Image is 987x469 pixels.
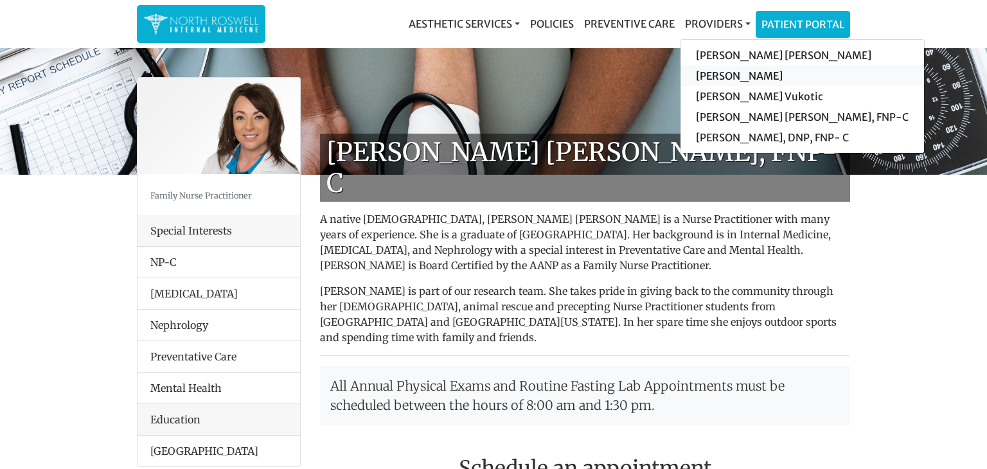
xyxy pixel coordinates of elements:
img: Keela Weeks Leger, FNP-C [138,78,300,174]
li: [GEOGRAPHIC_DATA] [138,436,300,466]
h1: [PERSON_NAME] [PERSON_NAME], FNP-C [320,134,850,202]
li: Preventative Care [138,341,300,373]
li: Nephrology [138,309,300,341]
a: [PERSON_NAME] [PERSON_NAME], FNP-C [680,107,924,127]
p: A native [DEMOGRAPHIC_DATA], [PERSON_NAME] [PERSON_NAME] is a Nurse Practitioner with many years ... [320,211,850,273]
li: Mental Health [138,372,300,404]
img: North Roswell Internal Medicine [143,12,259,37]
p: All Annual Physical Exams and Routine Fasting Lab Appointments must be scheduled between the hour... [320,366,850,425]
p: [PERSON_NAME] is part of our research team. She takes pride in giving back to the community throu... [320,283,850,345]
a: [PERSON_NAME], DNP, FNP- C [680,127,924,148]
a: Policies [525,11,579,37]
a: [PERSON_NAME] [PERSON_NAME] [680,45,924,66]
a: Aesthetic Services [404,11,525,37]
small: Family Nurse Practitioner [150,190,252,200]
a: Providers [680,11,756,37]
a: Preventive Care [579,11,680,37]
div: Education [138,404,300,436]
a: Patient Portal [756,12,849,37]
a: [PERSON_NAME] Vukotic [680,86,924,107]
a: [PERSON_NAME] [680,66,924,86]
li: NP-C [138,247,300,278]
li: [MEDICAL_DATA] [138,278,300,310]
div: Special Interests [138,215,300,247]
